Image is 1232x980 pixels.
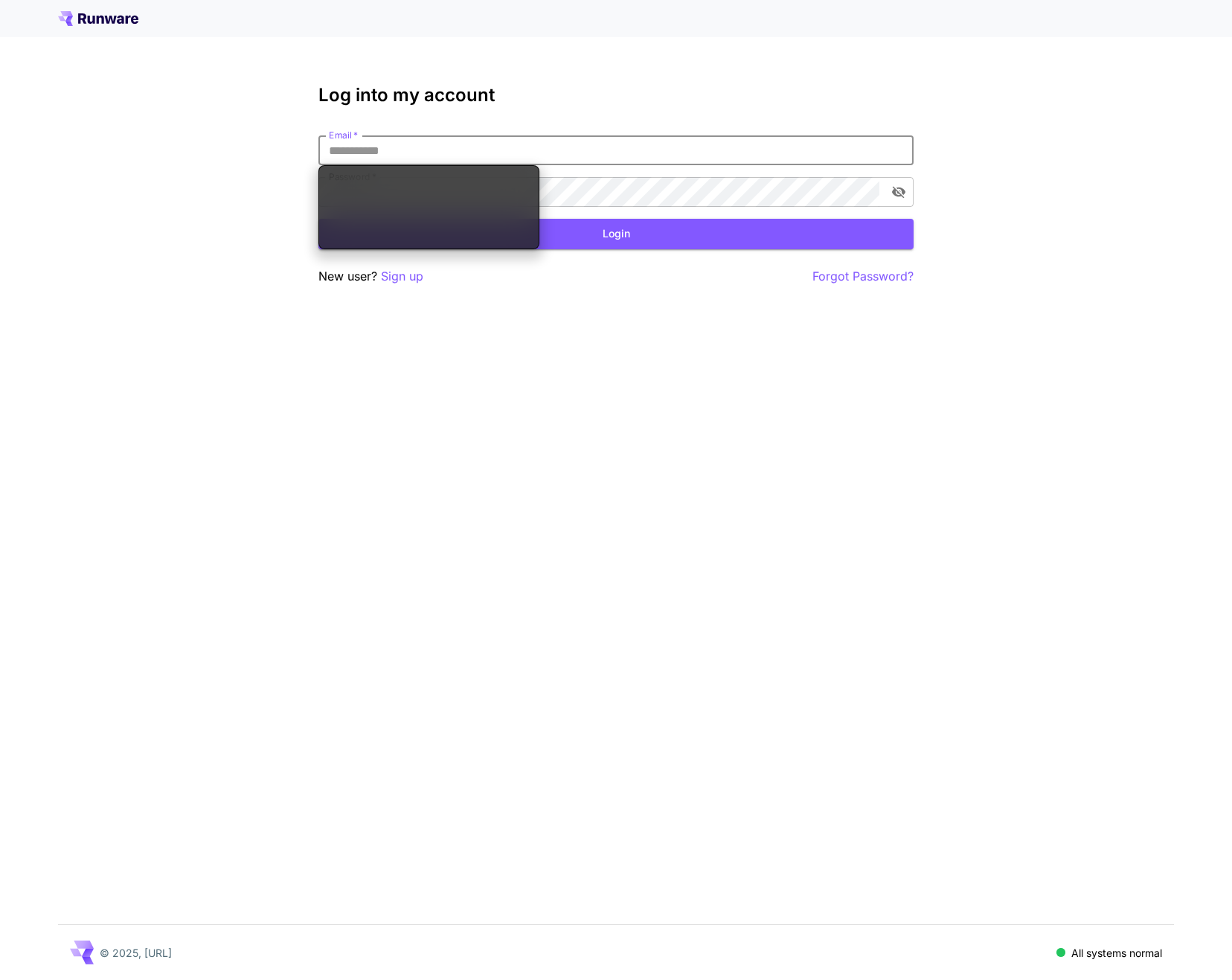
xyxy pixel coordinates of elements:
button: Sign up [381,267,423,286]
p: All systems normal [1071,945,1162,961]
button: Login [318,219,914,249]
p: New user? [318,267,423,286]
button: toggle password visibility [885,179,912,205]
p: © 2025, [URL] [100,945,172,961]
h3: Log into my account [318,85,914,106]
button: Forgot Password? [812,267,914,286]
label: Email [329,129,358,141]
